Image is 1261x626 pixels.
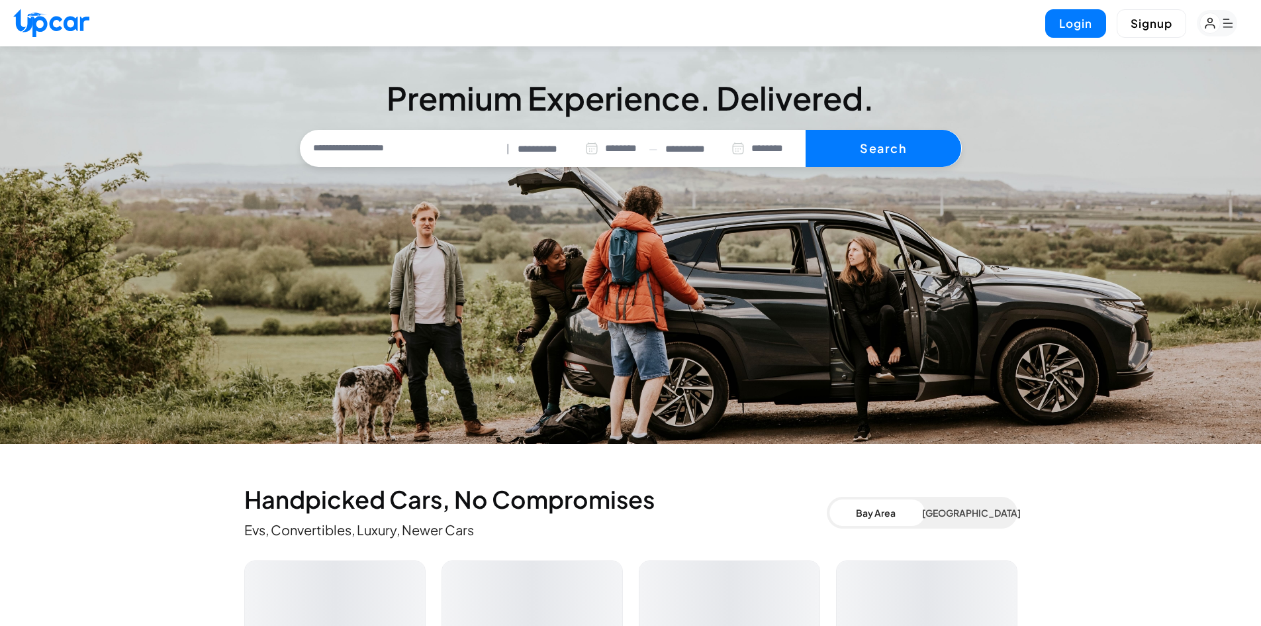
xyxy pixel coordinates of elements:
span: — [649,141,657,156]
h2: Handpicked Cars, No Compromises [244,486,827,513]
button: Search [806,130,961,167]
button: [GEOGRAPHIC_DATA] [922,499,1015,526]
button: Signup [1117,9,1186,38]
img: Upcar Logo [13,9,89,37]
h3: Premium Experience. Delivered. [300,82,962,114]
button: Bay Area [829,499,922,526]
span: | [506,141,510,156]
button: Login [1045,9,1106,38]
p: Evs, Convertibles, Luxury, Newer Cars [244,521,827,539]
